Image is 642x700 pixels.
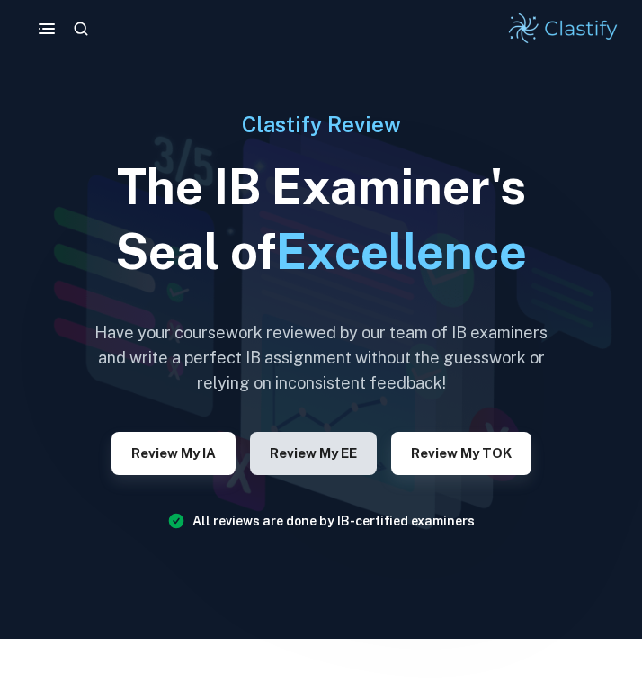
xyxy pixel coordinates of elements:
[250,432,377,475] button: Review my EE
[87,108,555,140] h6: Clastify Review
[87,155,555,284] h1: The IB Examiner's Seal of
[391,432,531,475] button: Review my TOK
[276,223,527,280] span: Excellence
[506,11,620,47] img: Clastify logo
[87,320,555,396] h6: Have your coursework reviewed by our team of IB examiners and write a perfect IB assignment witho...
[111,432,236,475] button: Review my IA
[192,514,475,528] a: All reviews are done by IB-certified examiners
